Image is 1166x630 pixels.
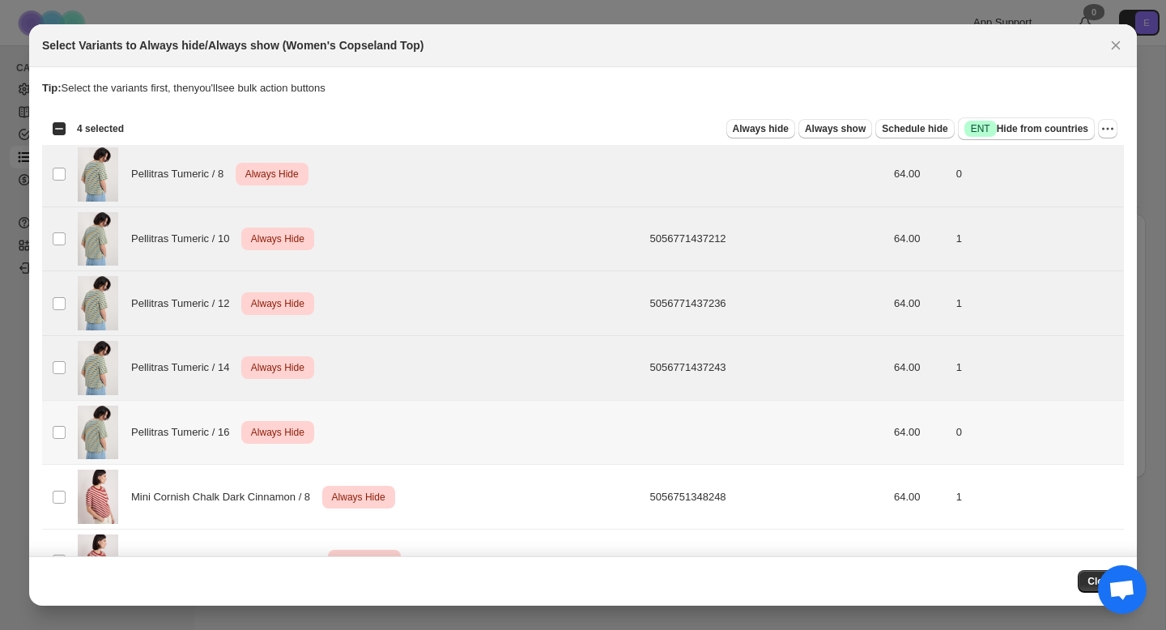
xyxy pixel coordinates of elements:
span: Always Hide [329,487,389,507]
button: Schedule hide [875,119,954,138]
span: Pellitras Tumeric / 12 [131,296,238,312]
span: Always hide [733,122,789,135]
button: Always hide [726,119,795,138]
span: Always Hide [248,294,308,313]
img: Copseland-T-Shirt-cropped-cotton-tshirt-Stripe-Pellitras-Tumeric-albury-wodonga.jpg [78,147,118,202]
td: 5056771437243 [645,336,889,401]
span: Schedule hide [882,122,947,135]
span: Pellitras Tumeric / 14 [131,360,238,376]
span: Always Hide [248,358,308,377]
button: Always show [798,119,872,138]
td: 64.00 [889,336,951,401]
strong: Tip: [42,82,62,94]
button: Close [1104,34,1127,57]
img: Copseland-T-Shirt-cropped-cotton-tshirt-Stripe-Pellitras-Tumeric-albury-wodonga.jpg [78,406,118,460]
span: Always Hide [248,423,308,442]
td: 64.00 [889,465,951,530]
img: Copseland-T-Shirt-cropped-cotton-tshirt-Stripe-Pellitras-Tumeric-albury-wodonga.jpg [78,212,118,266]
span: Close [1087,575,1114,588]
td: 1 [951,271,1124,336]
td: 5056771437236 [645,271,889,336]
span: Hide from countries [964,121,1088,137]
span: Mini Cornish Chalk Dark Cinnamon / 10 [131,553,325,569]
td: 64.00 [889,206,951,271]
span: Pellitras Tumeric / 16 [131,424,238,441]
h2: Select Variants to Always hide/Always show (Women's Copseland Top) [42,37,423,53]
span: 4 selected [77,122,124,135]
td: 64.00 [889,143,951,207]
span: Always Hide [334,551,394,571]
td: 64.00 [889,530,951,594]
td: 5056751348231 [645,530,889,594]
td: 0 [951,143,1124,207]
span: Pellitras Tumeric / 8 [131,166,232,182]
td: 1 [951,336,1124,401]
td: 64.00 [889,271,951,336]
button: SuccessENTHide from countries [958,117,1095,140]
td: 64.00 [889,400,951,465]
span: Always show [805,122,866,135]
button: More actions [1098,119,1117,138]
span: Always Hide [248,229,308,249]
span: Always Hide [242,164,302,184]
td: 1 [951,206,1124,271]
td: 5056771437212 [645,206,889,271]
p: Select the variants first, then you'll see bulk action buttons [42,80,1124,96]
td: 5056751348248 [645,465,889,530]
td: 1 [951,465,1124,530]
a: Open chat [1098,565,1147,614]
img: Copseland-T-Shirt-cropped-cotton-tshirt-Stripe-Pellitras-Tumeric-albury-wodonga.jpg [78,341,118,395]
img: Copseland-T-Shirt-cropped-cotton-tshirt-seasalt-cornwall-Stripe-Mini-Cornish-Chalk-Dark-Cinnamon.jpg [78,534,118,589]
span: ENT [971,122,990,135]
button: Close [1078,570,1124,593]
img: Copseland-T-Shirt-cropped-cotton-tshirt-seasalt-cornwall-Stripe-Mini-Cornish-Chalk-Dark-Cinnamon.jpg [78,470,118,524]
td: 1 [951,530,1124,594]
img: Copseland-T-Shirt-cropped-cotton-tshirt-Stripe-Pellitras-Tumeric-albury-wodonga.jpg [78,276,118,330]
td: 0 [951,400,1124,465]
span: Mini Cornish Chalk Dark Cinnamon / 8 [131,489,319,505]
span: Pellitras Tumeric / 10 [131,231,238,247]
